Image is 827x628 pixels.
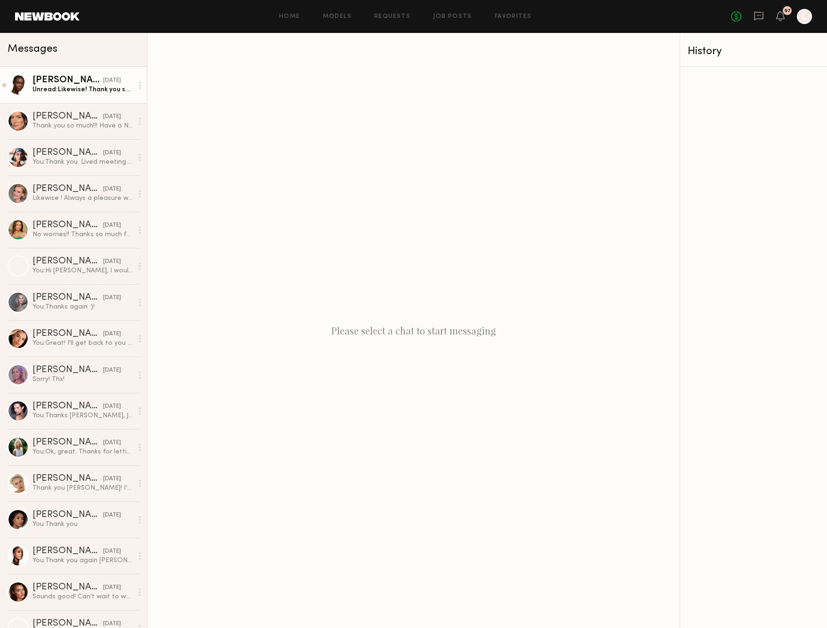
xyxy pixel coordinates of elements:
[103,185,121,194] div: [DATE]
[797,9,812,24] a: L
[688,46,819,57] div: History
[32,484,133,493] div: Thank you [PERSON_NAME]! I’ve received so much inspection [DATE] from working with you and your t...
[32,221,103,230] div: [PERSON_NAME]
[103,475,121,484] div: [DATE]
[374,14,410,20] a: Requests
[323,14,352,20] a: Models
[495,14,532,20] a: Favorites
[103,221,121,230] div: [DATE]
[279,14,300,20] a: Home
[103,330,121,339] div: [DATE]
[32,583,103,592] div: [PERSON_NAME]
[32,402,103,411] div: [PERSON_NAME]
[32,112,103,121] div: [PERSON_NAME]
[32,447,133,456] div: You: Ok, great. Thanks for letting me know! I’ll be in contact soon
[103,112,121,121] div: [DATE]
[32,230,133,239] div: No worries!! Thanks so much for having me [PERSON_NAME], it was so fun 🥰
[32,184,103,194] div: [PERSON_NAME]
[103,366,121,375] div: [DATE]
[32,121,133,130] div: Thank you so much!!! Have a Nice rest of your Day!
[32,556,133,565] div: You: Thank you again [PERSON_NAME]-- hope to have you back as soon as I have more product :)
[32,339,133,348] div: You: Great! I'll get back to you [PERSON_NAME]!!
[32,329,103,339] div: [PERSON_NAME]
[103,511,121,520] div: [DATE]
[103,76,121,85] div: [DATE]
[32,302,133,311] div: You: Thanks again :)!
[32,194,133,203] div: Likewise ! Always a pleasure working together ! Thank you for booking me again !
[147,33,680,628] div: Please select a chat to start messaging
[784,8,791,14] div: 97
[32,510,103,520] div: [PERSON_NAME]
[8,44,57,55] span: Messages
[103,149,121,158] div: [DATE]
[32,158,133,167] div: You: Thank you. Lived meeting you !
[32,257,103,266] div: [PERSON_NAME]
[32,76,103,85] div: [PERSON_NAME]
[32,266,133,275] div: You: Hi [PERSON_NAME], I would love to know if you are available to work [DATE] for my client [PE...
[32,293,103,302] div: [PERSON_NAME]
[103,257,121,266] div: [DATE]
[32,375,133,384] div: Sorry! Thx!
[103,402,121,411] div: [DATE]
[103,438,121,447] div: [DATE]
[103,583,121,592] div: [DATE]
[433,14,472,20] a: Job Posts
[32,366,103,375] div: [PERSON_NAME]
[103,547,121,556] div: [DATE]
[32,148,103,158] div: [PERSON_NAME]
[32,592,133,601] div: Sounds good! Can’t wait to work with you again 🤍
[32,411,133,420] div: You: Thanks [PERSON_NAME], Just got the new Credit Card number and this should go through now. Ap...
[32,85,133,94] div: Unread: Likewise! Thank you so much for an awesome shoot day! Definitely looking forward to worki...
[103,294,121,302] div: [DATE]
[32,547,103,556] div: [PERSON_NAME]
[32,474,103,484] div: [PERSON_NAME]
[32,520,133,529] div: You: Thank you
[32,438,103,447] div: [PERSON_NAME]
